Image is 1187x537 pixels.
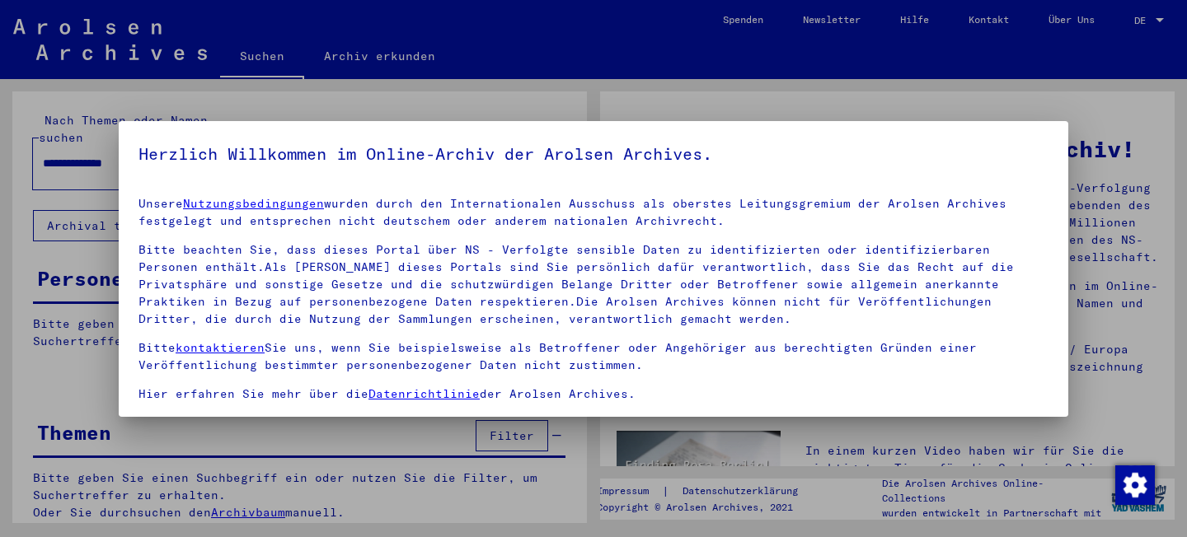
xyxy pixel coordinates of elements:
p: Bitte Sie uns, wenn Sie beispielsweise als Betroffener oder Angehöriger aus berechtigten Gründen ... [138,339,1049,374]
h5: Herzlich Willkommen im Online-Archiv der Arolsen Archives. [138,141,1049,167]
a: Datenrichtlinie [368,386,480,401]
p: Hier erfahren Sie mehr über die der Arolsen Archives. [138,385,1049,403]
a: kontaktieren [176,340,265,355]
a: Nutzungsbedingungen [183,196,324,211]
img: Alterar consentimento [1115,465,1155,505]
p: Bitte beachten Sie, dass dieses Portal über NS - Verfolgte sensible Daten zu identifizierten oder... [138,241,1049,328]
p: Von einigen Dokumenten werden in den Arolsen Archives nur Kopien aufbewahrt.Die Originale sowie d... [138,414,1049,449]
p: Unsere wurden durch den Internationalen Ausschuss als oberstes Leitungsgremium der Arolsen Archiv... [138,195,1049,230]
div: Alterar consentimento [1114,465,1154,504]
